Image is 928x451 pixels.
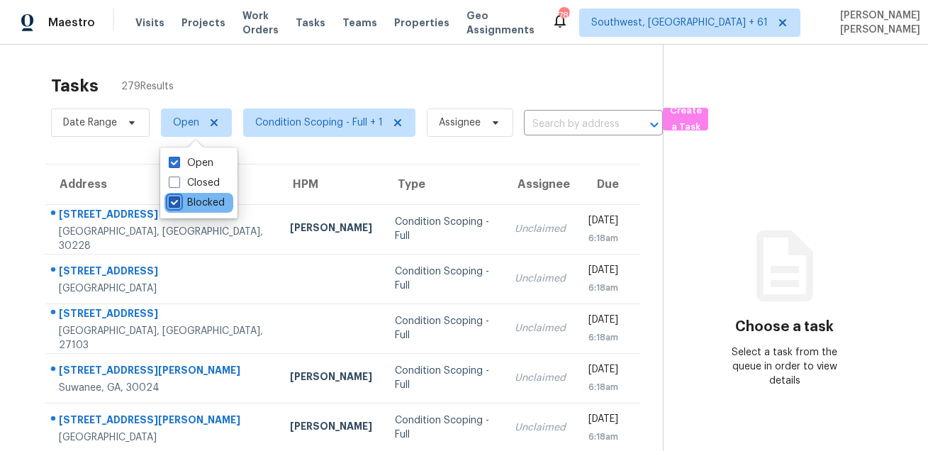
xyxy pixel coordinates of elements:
[724,345,844,388] div: Select a task from the queue in order to view details
[735,320,834,334] h3: Choose a task
[290,369,372,387] div: [PERSON_NAME]
[63,116,117,130] span: Date Range
[503,165,577,204] th: Assignee
[577,165,640,204] th: Due
[439,116,481,130] span: Assignee
[670,103,701,135] span: Create a Task
[296,18,325,28] span: Tasks
[395,314,492,343] div: Condition Scoping - Full
[59,264,267,282] div: [STREET_ADDRESS]
[591,16,768,30] span: Southwest, [GEOGRAPHIC_DATA] + 61
[59,413,267,430] div: [STREET_ADDRESS][PERSON_NAME]
[384,165,503,204] th: Type
[51,79,99,93] h2: Tasks
[59,324,267,352] div: [GEOGRAPHIC_DATA], [GEOGRAPHIC_DATA], 27103
[515,421,566,435] div: Unclaimed
[169,196,225,210] label: Blocked
[834,9,920,37] span: [PERSON_NAME] [PERSON_NAME]
[588,231,618,245] div: 6:18am
[395,215,492,243] div: Condition Scoping - Full
[588,330,618,345] div: 6:18am
[59,306,267,324] div: [STREET_ADDRESS]
[395,364,492,392] div: Condition Scoping - Full
[663,108,708,130] button: Create a Task
[515,222,566,236] div: Unclaimed
[59,282,267,296] div: [GEOGRAPHIC_DATA]
[588,213,618,231] div: [DATE]
[242,9,279,37] span: Work Orders
[588,362,618,380] div: [DATE]
[559,9,569,23] div: 788
[48,16,95,30] span: Maestro
[255,116,383,130] span: Condition Scoping - Full + 1
[169,156,213,170] label: Open
[59,430,267,445] div: [GEOGRAPHIC_DATA]
[290,221,372,238] div: [PERSON_NAME]
[588,313,618,330] div: [DATE]
[588,263,618,281] div: [DATE]
[173,116,199,130] span: Open
[290,419,372,437] div: [PERSON_NAME]
[515,371,566,385] div: Unclaimed
[342,16,377,30] span: Teams
[515,321,566,335] div: Unclaimed
[395,413,492,442] div: Condition Scoping - Full
[588,430,618,444] div: 6:18am
[121,79,174,94] span: 279 Results
[135,16,164,30] span: Visits
[588,281,618,295] div: 6:18am
[279,165,384,204] th: HPM
[644,115,664,135] button: Open
[588,412,618,430] div: [DATE]
[45,165,279,204] th: Address
[59,363,267,381] div: [STREET_ADDRESS][PERSON_NAME]
[395,265,492,293] div: Condition Scoping - Full
[466,9,535,37] span: Geo Assignments
[515,272,566,286] div: Unclaimed
[59,225,267,253] div: [GEOGRAPHIC_DATA], [GEOGRAPHIC_DATA], 30228
[59,207,267,225] div: [STREET_ADDRESS]
[588,380,618,394] div: 6:18am
[169,176,220,190] label: Closed
[181,16,225,30] span: Projects
[524,113,623,135] input: Search by address
[59,381,267,395] div: Suwanee, GA, 30024
[394,16,449,30] span: Properties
